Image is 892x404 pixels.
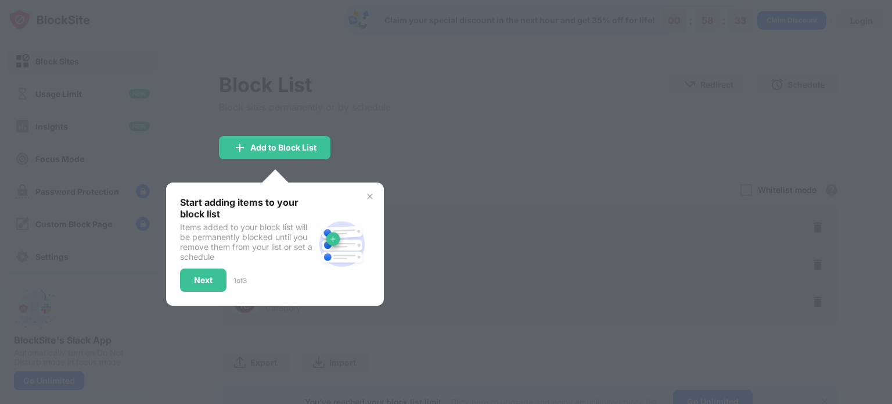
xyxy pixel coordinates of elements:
div: 1 of 3 [233,276,247,285]
img: block-site.svg [314,216,370,272]
img: x-button.svg [365,192,375,201]
div: Start adding items to your block list [180,196,314,220]
div: Items added to your block list will be permanently blocked until you remove them from your list o... [180,222,314,262]
div: Add to Block List [250,143,316,152]
div: Next [194,276,213,285]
